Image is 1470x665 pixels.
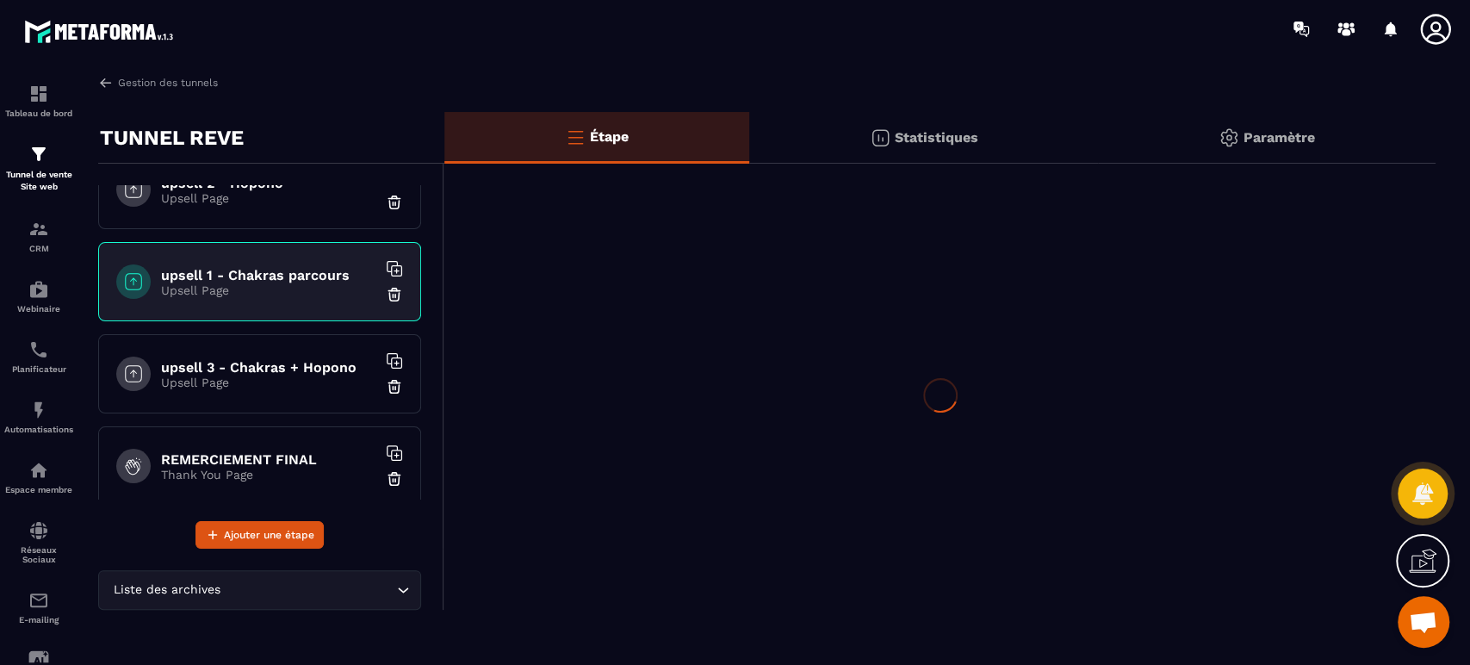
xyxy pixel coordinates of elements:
[24,16,179,47] img: logo
[4,206,73,266] a: formationformationCRM
[98,570,421,610] div: Search for option
[4,131,73,206] a: formationformationTunnel de vente Site web
[4,447,73,507] a: automationsautomationsEspace membre
[590,128,629,145] p: Étape
[4,304,73,314] p: Webinaire
[161,451,376,468] h6: REMERCIEMENT FINAL
[98,75,114,90] img: arrow
[28,144,49,165] img: formation
[28,279,49,300] img: automations
[4,545,73,564] p: Réseaux Sociaux
[4,71,73,131] a: formationformationTableau de bord
[4,364,73,374] p: Planificateur
[28,400,49,420] img: automations
[4,425,73,434] p: Automatisations
[161,191,376,205] p: Upsell Page
[4,577,73,637] a: emailemailE-mailing
[28,460,49,481] img: automations
[161,468,376,482] p: Thank You Page
[1244,129,1315,146] p: Paramètre
[386,470,403,488] img: trash
[161,359,376,376] h6: upsell 3 - Chakras + Hopono
[870,127,890,148] img: stats.20deebd0.svg
[4,244,73,253] p: CRM
[28,219,49,239] img: formation
[565,127,586,147] img: bars-o.4a397970.svg
[4,387,73,447] a: automationsautomationsAutomatisations
[4,507,73,577] a: social-networksocial-networkRéseaux Sociaux
[161,283,376,297] p: Upsell Page
[1219,127,1239,148] img: setting-gr.5f69749f.svg
[98,75,218,90] a: Gestion des tunnels
[4,109,73,118] p: Tableau de bord
[4,326,73,387] a: schedulerschedulerPlanificateur
[1398,596,1449,648] div: Ouvrir le chat
[28,84,49,104] img: formation
[386,194,403,211] img: trash
[161,376,376,389] p: Upsell Page
[386,378,403,395] img: trash
[4,615,73,625] p: E-mailing
[28,339,49,360] img: scheduler
[224,581,393,600] input: Search for option
[28,590,49,611] img: email
[4,266,73,326] a: automationsautomationsWebinaire
[386,286,403,303] img: trash
[195,521,324,549] button: Ajouter une étape
[161,267,376,283] h6: upsell 1 - Chakras parcours
[895,129,978,146] p: Statistiques
[109,581,224,600] span: Liste des archives
[100,121,244,155] p: TUNNEL REVE
[4,485,73,494] p: Espace membre
[28,520,49,541] img: social-network
[224,526,314,544] span: Ajouter une étape
[4,169,73,193] p: Tunnel de vente Site web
